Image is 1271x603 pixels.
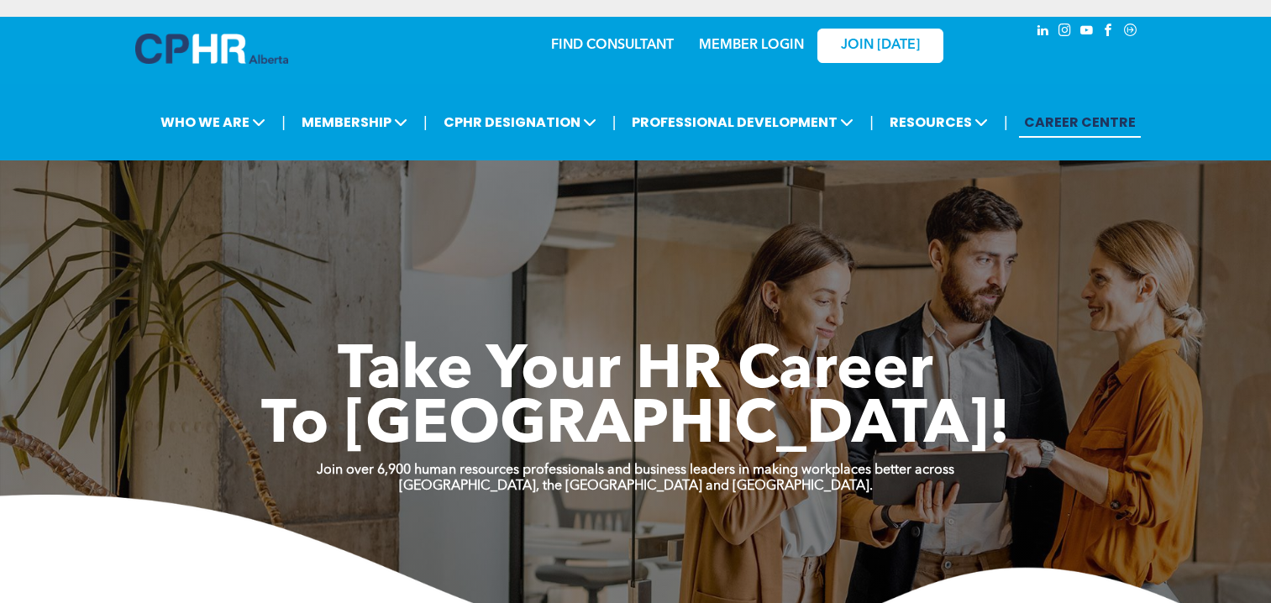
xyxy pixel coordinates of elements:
a: Social network [1121,21,1140,44]
a: FIND CONSULTANT [551,39,674,52]
img: A blue and white logo for cp alberta [135,34,288,64]
a: MEMBER LOGIN [699,39,804,52]
a: JOIN [DATE] [817,29,943,63]
span: RESOURCES [885,107,993,138]
strong: [GEOGRAPHIC_DATA], the [GEOGRAPHIC_DATA] and [GEOGRAPHIC_DATA]. [399,480,873,493]
span: JOIN [DATE] [841,38,920,54]
li: | [869,105,874,139]
a: facebook [1100,21,1118,44]
span: To [GEOGRAPHIC_DATA]! [261,396,1011,457]
li: | [281,105,286,139]
li: | [1004,105,1008,139]
li: | [612,105,617,139]
a: linkedin [1034,21,1053,44]
span: WHO WE ARE [155,107,270,138]
strong: Join over 6,900 human resources professionals and business leaders in making workplaces better ac... [317,464,954,477]
span: Take Your HR Career [338,342,933,402]
span: CPHR DESIGNATION [439,107,601,138]
span: PROFESSIONAL DEVELOPMENT [627,107,859,138]
span: MEMBERSHIP [297,107,412,138]
a: CAREER CENTRE [1019,107,1141,138]
a: youtube [1078,21,1096,44]
a: instagram [1056,21,1074,44]
li: | [423,105,428,139]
